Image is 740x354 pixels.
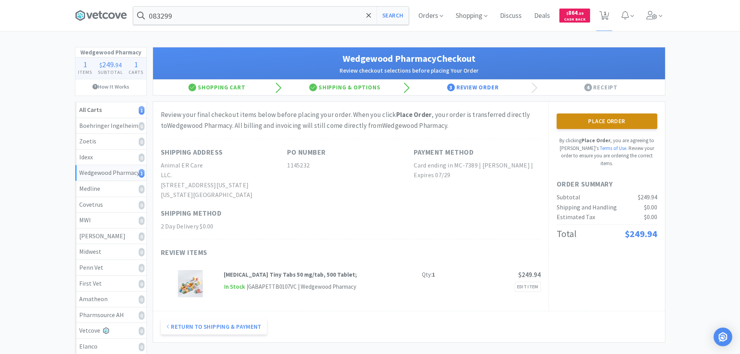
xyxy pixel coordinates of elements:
[79,263,143,273] div: Penn Vet
[79,106,102,113] strong: All Carts
[557,212,595,222] div: Estimated Tax
[139,201,145,209] i: 0
[75,228,146,244] a: [PERSON_NAME]0
[161,319,267,335] button: Return to Shipping & Payment
[537,80,665,95] div: Receipt
[644,203,657,211] span: $0.00
[139,264,145,272] i: 0
[178,270,203,297] img: de3a8dce75754671af1f9164e6be509b_231454.jpeg
[422,270,435,279] div: Qty:
[161,170,287,180] h2: LLC.
[287,160,414,171] h2: 1145232
[414,160,540,180] h2: Card ending in MC-7389 | [PERSON_NAME] | Expires 07/29
[75,102,146,118] a: All Carts1
[75,165,146,181] a: Wedgewood Pharmacy1
[102,59,114,69] span: 249
[139,343,145,351] i: 0
[376,7,409,24] button: Search
[566,9,583,16] span: 864
[83,59,87,69] span: 1
[409,80,537,95] div: Review Order
[557,227,576,241] div: Total
[447,84,455,91] span: 3
[139,185,145,194] i: 0
[564,17,585,23] span: Cash Back
[75,323,146,339] a: Vetcove0
[161,147,223,158] h1: Shipping Address
[161,247,394,258] h1: Review Items
[557,179,657,190] h1: Order Summary
[75,181,146,197] a: Medline0
[153,80,281,95] div: Shopping Cart
[79,247,143,257] div: Midwest
[161,180,287,190] h2: [STREET_ADDRESS][US_STATE]
[515,282,541,292] a: Edit Item
[432,271,435,278] strong: 1
[139,122,145,131] i: 0
[75,213,146,228] a: MWI0
[75,79,146,94] a: How It Works
[75,118,146,134] a: Boehringer Ingelheim0
[79,152,143,162] div: Idexx
[79,342,143,352] div: Elanco
[139,327,145,335] i: 0
[79,326,143,336] div: Vetcove
[518,270,541,279] span: $249.94
[139,138,145,146] i: 0
[625,228,657,240] span: $249.94
[161,190,287,200] h2: [US_STATE][GEOGRAPHIC_DATA]
[596,13,612,20] a: 1
[396,110,432,119] strong: Place Order
[600,145,626,152] a: Terms of Use
[95,61,126,68] div: .
[139,311,145,320] i: 0
[559,5,590,26] a: $864.89Cash Back
[126,68,146,76] h4: Carts
[497,12,525,19] a: Discuss
[115,61,122,69] span: 94
[557,202,617,213] div: Shipping and Handling
[161,110,541,131] div: Review your final checkout items below before placing your order. When you click , your order is ...
[79,310,143,320] div: Pharmsource AH
[287,147,326,158] h1: PO Number
[531,12,553,19] a: Deals
[133,7,409,24] input: Search by item, sku, manufacturer, ingredient, size...
[75,260,146,276] a: Penn Vet0
[638,193,657,201] span: $249.94
[557,113,657,129] button: Place Order
[224,271,357,278] strong: [MEDICAL_DATA] Tiny Tabs 50 mg/tab, 500 Tablet;
[79,215,143,225] div: MWI
[281,80,409,95] div: Shipping & Options
[139,280,145,288] i: 0
[139,216,145,225] i: 0
[79,279,143,289] div: First Vet
[79,231,143,241] div: [PERSON_NAME]
[644,213,657,221] span: $0.00
[224,282,246,292] span: In Stock
[161,208,222,219] h1: Shipping Method
[584,84,592,91] span: 4
[161,221,287,232] h2: 2 Day Delivery $0.00
[414,147,474,158] h1: Payment Method
[161,66,657,75] h2: Review checkout selections before placing Your Order
[75,276,146,292] a: First Vet0
[139,153,145,162] i: 0
[75,134,146,150] a: Zoetis0
[139,169,145,178] i: 1
[75,244,146,260] a: Midwest0
[582,137,610,144] strong: Place Order
[99,61,102,69] span: $
[557,137,657,167] p: By clicking , you are agreeing to [PERSON_NAME]'s . Review your order to ensure you are ordering ...
[75,291,146,307] a: Amatheon0
[139,232,145,241] i: 0
[79,168,143,178] div: Wedgewood Pharmacy
[139,106,145,115] i: 1
[557,192,580,202] div: Subtotal
[246,282,356,291] div: | GABAPETTB0107VC | Wedgewood Pharmacy
[139,248,145,256] i: 0
[75,150,146,166] a: Idexx0
[75,47,146,58] h1: Wedgewood Pharmacy
[79,184,143,194] div: Medline
[95,68,126,76] h4: Subtotal
[79,200,143,210] div: Covetrus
